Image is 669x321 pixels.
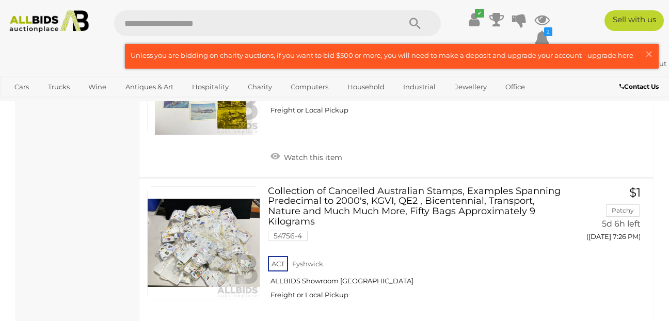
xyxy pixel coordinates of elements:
[619,81,661,92] a: Contact Us
[241,78,279,95] a: Charity
[8,95,42,113] a: Sports
[466,10,482,29] a: ✔
[644,44,654,64] span: ×
[268,149,345,164] a: Watch this item
[281,153,342,162] span: Watch this item
[41,78,76,95] a: Trucks
[534,29,550,47] a: 2
[5,10,94,33] img: Allbids.com.au
[396,78,442,95] a: Industrial
[8,78,36,95] a: Cars
[448,78,493,95] a: Jewellery
[276,186,560,307] a: Collection of Cancelled Australian Stamps, Examples Spanning Predecimal to 2000's, KGVI, QE2 , Bi...
[475,9,484,18] i: ✔
[119,78,180,95] a: Antiques & Art
[629,185,641,200] span: $1
[276,22,560,123] a: Collection of Early Australian Aviation Post Cards Including Ansett, Qantas, Australian National ...
[82,78,113,95] a: Wine
[389,10,441,36] button: Search
[185,78,235,95] a: Hospitality
[604,10,664,31] a: Sell with us
[341,78,391,95] a: Household
[48,95,135,113] a: [GEOGRAPHIC_DATA]
[499,78,532,95] a: Office
[284,78,335,95] a: Computers
[544,27,552,36] i: 2
[576,186,643,247] a: $1 Patchy 5d 6h left ([DATE] 7:26 PM)
[619,83,659,90] b: Contact Us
